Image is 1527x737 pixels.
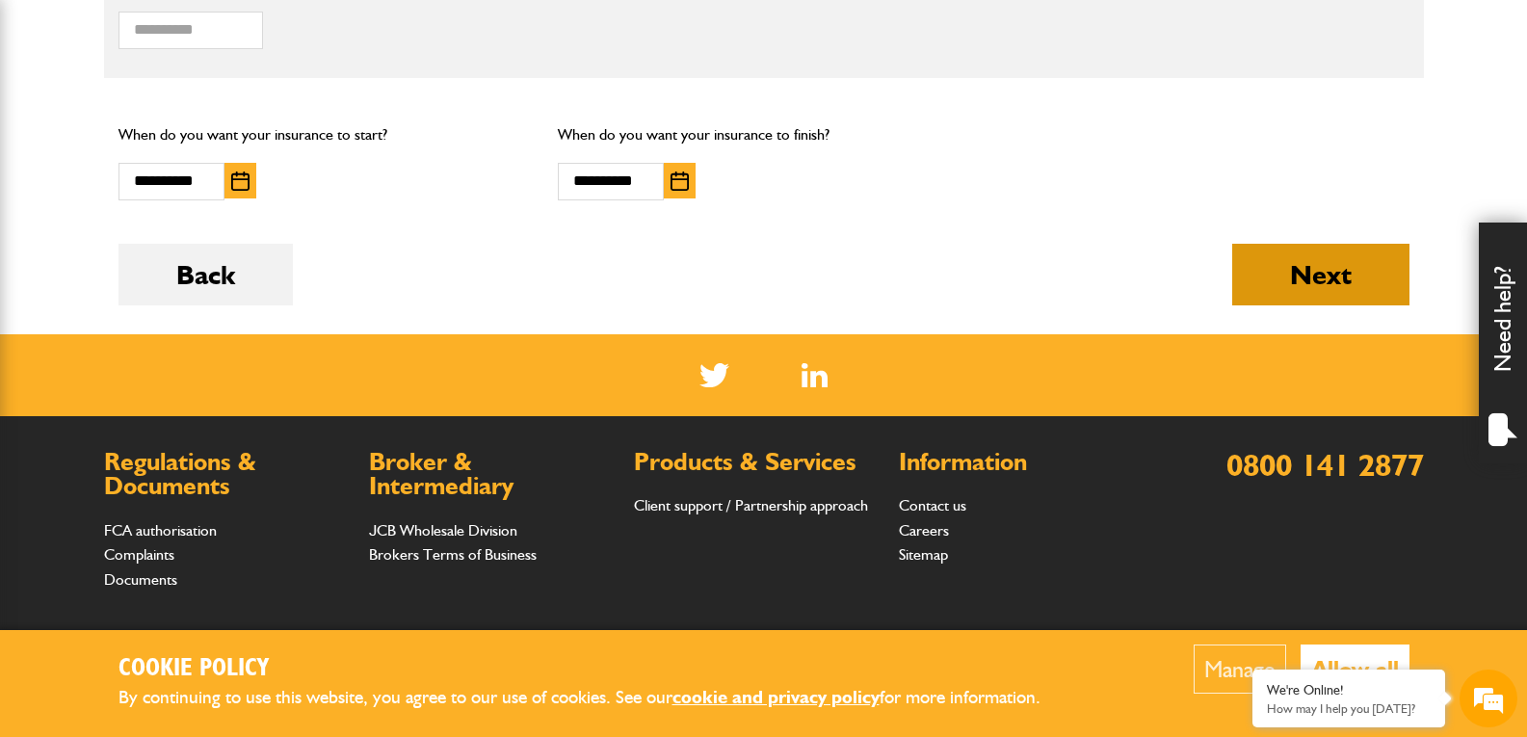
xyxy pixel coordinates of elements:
p: When do you want your insurance to finish? [558,122,969,147]
img: Twitter [699,363,729,387]
img: d_20077148190_company_1631870298795_20077148190 [33,107,81,134]
button: Manage [1194,645,1286,694]
a: 0800 141 2877 [1226,446,1424,484]
a: JCB Wholesale Division [369,521,517,540]
button: Back [118,244,293,305]
a: Documents [104,570,177,589]
p: By continuing to use this website, you agree to our use of cookies. See our for more information. [118,683,1072,713]
div: Chat with us now [100,108,324,133]
h2: Information [899,450,1145,475]
input: Enter your phone number [25,292,352,334]
div: Minimize live chat window [316,10,362,56]
h2: Regulations & Documents [104,450,350,499]
a: Sitemap [899,545,948,564]
h2: Cookie Policy [118,654,1072,684]
h2: Broker & Intermediary [369,450,615,499]
textarea: Type your message and hit 'Enter' [25,349,352,577]
div: Need help? [1479,223,1527,463]
em: Start Chat [262,593,350,619]
p: How may I help you today? [1267,701,1431,716]
img: Choose date [231,171,250,191]
button: Next [1232,244,1409,305]
a: FCA authorisation [104,521,217,540]
img: Linked In [802,363,828,387]
a: Brokers Terms of Business [369,545,537,564]
a: Contact us [899,496,966,514]
a: Client support / Partnership approach [634,496,868,514]
a: LinkedIn [802,363,828,387]
button: Allow all [1301,645,1409,694]
img: Choose date [671,171,689,191]
input: Enter your last name [25,178,352,221]
a: Complaints [104,545,174,564]
p: When do you want your insurance to start? [118,122,530,147]
div: We're Online! [1267,682,1431,698]
h2: Products & Services [634,450,880,475]
a: Careers [899,521,949,540]
a: cookie and privacy policy [672,686,880,708]
input: Enter your email address [25,235,352,277]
